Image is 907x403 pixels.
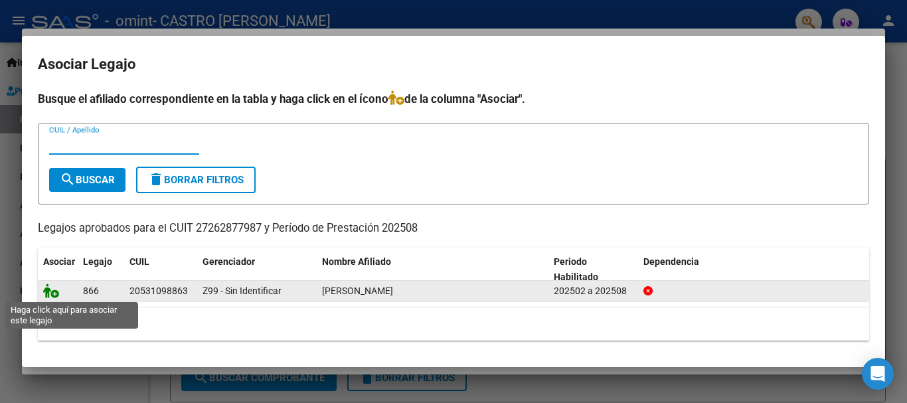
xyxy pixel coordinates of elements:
[148,174,244,186] span: Borrar Filtros
[136,167,256,193] button: Borrar Filtros
[38,307,869,341] div: 1 registros
[124,248,197,291] datatable-header-cell: CUIL
[129,283,188,299] div: 20531098863
[322,256,391,267] span: Nombre Afiliado
[643,256,699,267] span: Dependencia
[548,248,638,291] datatable-header-cell: Periodo Habilitado
[60,171,76,187] mat-icon: search
[60,174,115,186] span: Buscar
[129,256,149,267] span: CUIL
[38,248,78,291] datatable-header-cell: Asociar
[554,256,598,282] span: Periodo Habilitado
[43,256,75,267] span: Asociar
[38,52,869,77] h2: Asociar Legajo
[638,248,870,291] datatable-header-cell: Dependencia
[317,248,548,291] datatable-header-cell: Nombre Afiliado
[554,283,633,299] div: 202502 a 202508
[197,248,317,291] datatable-header-cell: Gerenciador
[83,256,112,267] span: Legajo
[862,358,894,390] div: Open Intercom Messenger
[83,285,99,296] span: 866
[38,90,869,108] h4: Busque el afiliado correspondiente en la tabla y haga click en el ícono de la columna "Asociar".
[38,220,869,237] p: Legajos aprobados para el CUIT 27262877987 y Período de Prestación 202508
[148,171,164,187] mat-icon: delete
[203,285,282,296] span: Z99 - Sin Identificar
[322,285,393,296] span: GONZALEZ RIVAS MILO GAEL
[203,256,255,267] span: Gerenciador
[78,248,124,291] datatable-header-cell: Legajo
[49,168,125,192] button: Buscar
